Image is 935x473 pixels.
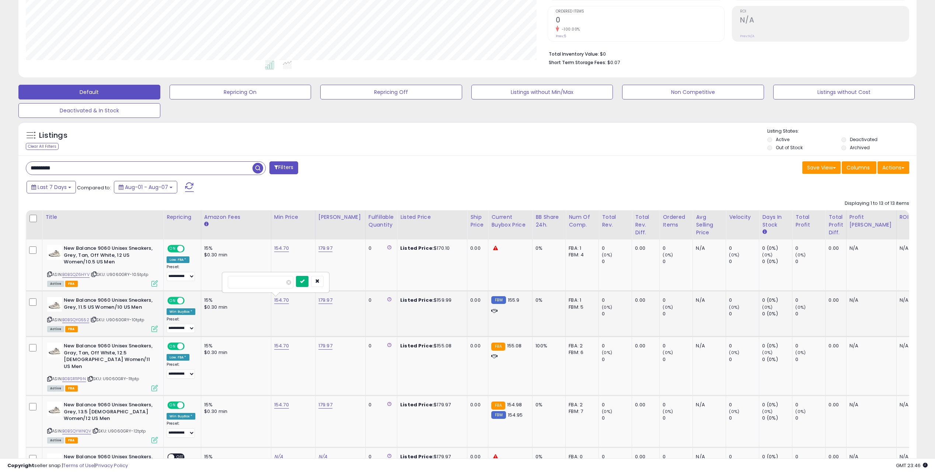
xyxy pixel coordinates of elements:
[535,343,560,349] div: 100%
[569,343,593,349] div: FBA: 2
[729,402,759,408] div: 0
[729,343,759,349] div: 0
[167,354,189,361] div: Low. FBA *
[663,409,673,414] small: (0%)
[762,213,789,229] div: Days In Stock
[369,297,391,304] div: 0
[849,343,891,349] div: N/A
[204,252,265,258] div: $0.30 min
[274,245,289,252] a: 154.70
[795,350,806,355] small: (0%)
[49,124,73,132] div: • 23h ago
[762,409,772,414] small: (0%)
[15,105,132,113] div: Recent message
[400,342,434,349] b: Listed Price:
[168,298,177,304] span: ON
[91,271,148,277] span: | SKU: U9060GRY-10.5tptp
[696,402,720,408] div: N/A
[65,326,78,332] span: FBA
[400,297,461,304] div: $159.99
[400,213,464,221] div: Listed Price
[696,213,723,236] div: Avg Selling Price
[729,304,739,310] small: (0%)
[795,311,825,317] div: 0
[15,52,133,77] p: Hi [PERSON_NAME] 👋
[602,409,612,414] small: (0%)
[127,12,140,25] div: Close
[184,343,195,350] span: OFF
[663,258,692,265] div: 0
[204,402,265,408] div: 15%
[400,245,434,252] b: Listed Price:
[15,189,123,197] div: The Reduced Profit Range (RPR)
[369,343,391,349] div: 0
[663,402,692,408] div: 0
[663,415,692,421] div: 0
[729,356,759,363] div: 0
[663,213,690,229] div: Ordered Items
[114,181,177,193] button: Aug-01 - Aug-07
[602,356,632,363] div: 0
[740,34,754,38] small: Prev: N/A
[320,85,462,99] button: Repricing Off
[15,77,133,90] p: How can we help?
[11,200,137,221] div: Listing Table Metrics Glossary (Column Names)
[795,356,825,363] div: 0
[729,258,759,265] div: 0
[170,85,311,99] button: Repricing On
[47,297,62,312] img: 31lfaaFQWLL._SL40_.jpg
[471,85,613,99] button: Listings without Min/Max
[762,402,792,408] div: 0 (0%)
[400,402,461,408] div: $179.97
[663,297,692,304] div: 0
[18,85,160,99] button: Default
[569,297,593,304] div: FBA: 1
[318,401,332,409] a: 179.97
[762,304,772,310] small: (0%)
[491,402,505,410] small: FBA
[776,136,789,143] label: Active
[842,161,876,174] button: Columns
[15,14,53,26] img: logo
[39,130,67,141] h5: Listings
[47,281,64,287] span: All listings currently available for purchase on Amazon
[470,343,482,349] div: 0.00
[470,402,482,408] div: 0.00
[15,224,123,232] div: Yo-Yo Repricing Rule
[602,350,612,355] small: (0%)
[369,213,394,229] div: Fulfillable Quantity
[507,342,522,349] span: 155.08
[274,297,289,304] a: 154.70
[400,297,434,304] b: Listed Price:
[62,317,89,323] a: B0BSQYG552
[77,184,111,191] span: Compared to:
[369,245,391,252] div: 0
[47,343,158,390] div: ASIN:
[729,350,739,355] small: (0%)
[470,245,482,252] div: 0.00
[167,213,198,221] div: Repricing
[663,304,673,310] small: (0%)
[767,128,917,135] p: Listing States:
[33,117,308,123] span: You can change the title of the preset, for instance. AI+win bb 12 hrs AI+win bb 24 hrs AI+win bb...
[204,349,265,356] div: $0.30 min
[369,402,391,408] div: 0
[16,248,33,253] span: Home
[318,297,332,304] a: 179.97
[828,213,843,236] div: Total Profit Diff.
[93,12,108,27] img: Profile image for Keirth
[849,297,891,304] div: N/A
[204,221,209,228] small: Amazon Fees.
[795,213,822,229] div: Total Profit
[850,136,878,143] label: Deactivated
[33,124,48,132] div: Keirth
[740,16,909,26] h2: N/A
[491,411,506,419] small: FBM
[47,402,62,416] img: 31lfaaFQWLL._SL40_.jpg
[400,245,461,252] div: $170.10
[8,110,140,137] div: Profile image for KeirthYou can change the title of the preset, for instance. AI+win bb 12 hrs AI...
[762,343,792,349] div: 0 (0%)
[762,245,792,252] div: 0 (0%)
[11,169,137,183] button: Search for help
[167,421,195,438] div: Preset:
